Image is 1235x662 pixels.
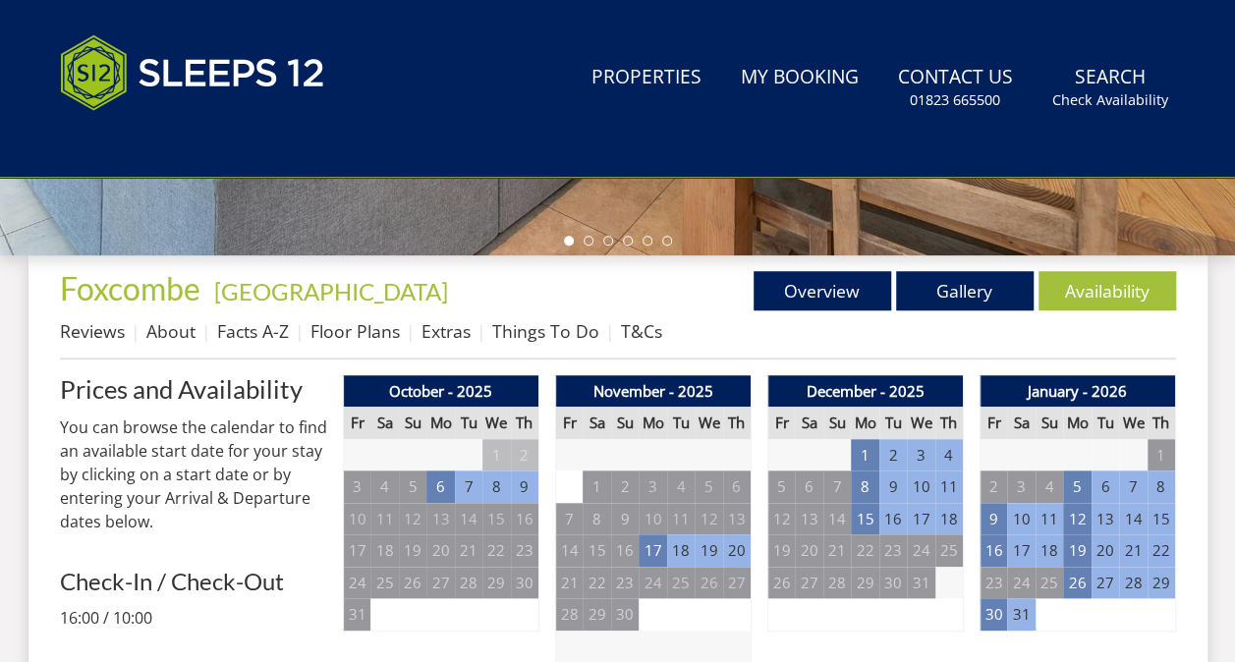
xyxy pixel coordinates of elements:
[1148,407,1175,439] th: Th
[754,271,891,310] a: Overview
[583,567,610,599] td: 22
[399,534,426,567] td: 19
[851,534,878,567] td: 22
[217,319,289,343] a: Facts A-Z
[767,375,963,408] th: December - 2025
[399,567,426,599] td: 26
[60,415,327,533] p: You can browse the calendar to find an available start date for your stay by clicking on a start ...
[60,24,325,122] img: Sleeps 12
[1007,470,1035,503] td: 3
[1119,470,1147,503] td: 7
[426,534,454,567] td: 20
[907,503,934,535] td: 17
[851,407,878,439] th: Mo
[723,534,751,567] td: 20
[455,534,482,567] td: 21
[980,567,1007,599] td: 23
[583,503,610,535] td: 8
[611,598,639,631] td: 30
[370,407,398,439] th: Sa
[60,269,206,307] a: Foxcombe
[851,567,878,599] td: 29
[667,503,695,535] td: 11
[421,319,471,343] a: Extras
[851,439,878,471] td: 1
[1063,534,1091,567] td: 19
[60,606,327,630] p: 16:00 / 10:00
[907,439,934,471] td: 3
[879,470,907,503] td: 9
[723,503,751,535] td: 13
[482,439,510,471] td: 1
[723,567,751,599] td: 27
[767,567,795,599] td: 26
[1007,598,1035,631] td: 31
[1148,534,1175,567] td: 22
[1119,407,1147,439] th: We
[980,407,1007,439] th: Fr
[879,407,907,439] th: Tu
[639,407,666,439] th: Mo
[60,269,200,307] span: Foxcombe
[667,407,695,439] th: Tu
[851,503,878,535] td: 15
[1007,534,1035,567] td: 17
[1039,271,1176,310] a: Availability
[50,134,256,150] iframe: Customer reviews powered by Trustpilot
[482,470,510,503] td: 8
[935,503,963,535] td: 18
[492,319,599,343] a: Things To Do
[1148,439,1175,471] td: 1
[695,503,722,535] td: 12
[1036,534,1063,567] td: 18
[767,503,795,535] td: 12
[60,569,327,594] h3: Check-In / Check-Out
[910,90,1000,110] small: 01823 665500
[583,407,610,439] th: Sa
[370,534,398,567] td: 18
[667,534,695,567] td: 18
[426,567,454,599] td: 27
[511,407,538,439] th: Th
[455,567,482,599] td: 28
[343,534,370,567] td: 17
[370,470,398,503] td: 4
[343,407,370,439] th: Fr
[823,407,851,439] th: Su
[511,439,538,471] td: 2
[639,503,666,535] td: 10
[667,470,695,503] td: 4
[343,470,370,503] td: 3
[980,503,1007,535] td: 9
[482,567,510,599] td: 29
[1092,470,1119,503] td: 6
[146,319,196,343] a: About
[935,470,963,503] td: 11
[555,503,583,535] td: 7
[935,439,963,471] td: 4
[611,534,639,567] td: 16
[555,407,583,439] th: Fr
[980,598,1007,631] td: 30
[611,503,639,535] td: 9
[583,598,610,631] td: 29
[1007,407,1035,439] th: Sa
[907,407,934,439] th: We
[1092,503,1119,535] td: 13
[482,407,510,439] th: We
[511,470,538,503] td: 9
[907,567,934,599] td: 31
[935,534,963,567] td: 25
[907,534,934,567] td: 24
[879,567,907,599] td: 30
[511,534,538,567] td: 23
[980,534,1007,567] td: 16
[214,277,448,305] a: [GEOGRAPHIC_DATA]
[907,470,934,503] td: 10
[455,470,482,503] td: 7
[695,567,722,599] td: 26
[1036,407,1063,439] th: Su
[511,567,538,599] td: 30
[370,567,398,599] td: 25
[370,503,398,535] td: 11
